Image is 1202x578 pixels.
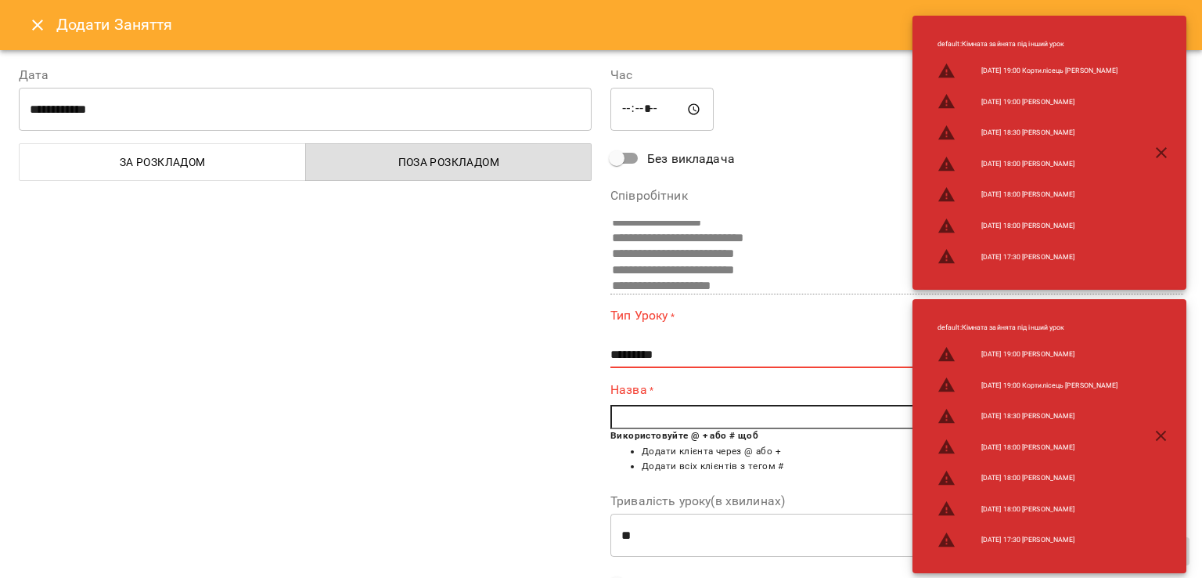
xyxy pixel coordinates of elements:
[610,69,1183,81] label: Час
[925,241,1131,273] li: [DATE] 17:30 [PERSON_NAME]
[925,432,1131,463] li: [DATE] 18:00 [PERSON_NAME]
[56,13,1183,37] h6: Додати Заняття
[315,153,583,172] span: Поза розкладом
[29,153,297,172] span: За розкладом
[925,179,1131,211] li: [DATE] 18:00 [PERSON_NAME]
[925,493,1131,525] li: [DATE] 18:00 [PERSON_NAME]
[610,190,1183,202] label: Співробітник
[925,370,1131,401] li: [DATE] 19:00 Кортилісець [PERSON_NAME]
[19,143,306,181] button: За розкладом
[925,316,1131,339] li: default : Кімната зайнята під інший урок
[925,401,1131,432] li: [DATE] 18:30 [PERSON_NAME]
[925,117,1131,149] li: [DATE] 18:30 [PERSON_NAME]
[925,463,1131,494] li: [DATE] 18:00 [PERSON_NAME]
[19,6,56,44] button: Close
[925,339,1131,370] li: [DATE] 19:00 [PERSON_NAME]
[925,86,1131,117] li: [DATE] 19:00 [PERSON_NAME]
[925,211,1131,242] li: [DATE] 18:00 [PERSON_NAME]
[925,56,1131,87] li: [DATE] 19:00 Кортилісець [PERSON_NAME]
[925,33,1131,56] li: default : Кімната зайнята під інший урок
[925,149,1131,180] li: [DATE] 18:00 [PERSON_NAME]
[925,525,1131,556] li: [DATE] 17:30 [PERSON_NAME]
[647,150,735,168] span: Без викладача
[642,444,1183,460] li: Додати клієнта через @ або +
[610,381,1183,399] label: Назва
[19,69,592,81] label: Дата
[642,459,1183,475] li: Додати всіх клієнтів з тегом #
[305,143,592,181] button: Поза розкладом
[610,430,758,441] b: Використовуйте @ + або # щоб
[610,495,1183,508] label: Тривалість уроку(в хвилинах)
[610,307,1183,325] label: Тип Уроку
